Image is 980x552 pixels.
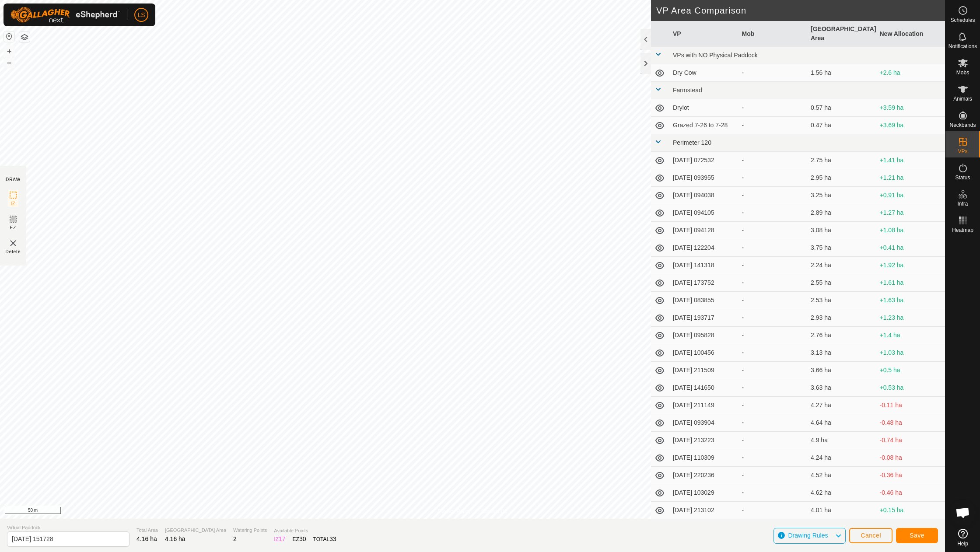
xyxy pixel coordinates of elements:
[876,327,945,344] td: +1.4 ha
[949,122,976,128] span: Neckbands
[7,524,129,531] span: Virtual Paddock
[742,418,804,427] div: -
[876,432,945,449] td: -0.74 ha
[669,502,738,519] td: [DATE] 213102
[876,204,945,222] td: +1.27 ha
[673,52,758,59] span: VPs with NO Physical Paddock
[788,532,828,539] span: Drawing Rules
[957,201,968,206] span: Infra
[807,21,876,47] th: [GEOGRAPHIC_DATA] Area
[669,64,738,82] td: Dry Cow
[876,187,945,204] td: +0.91 ha
[957,541,968,546] span: Help
[807,362,876,379] td: 3.66 ha
[669,397,738,414] td: [DATE] 211149
[137,10,145,20] span: LS
[742,156,804,165] div: -
[742,173,804,182] div: -
[274,527,336,535] span: Available Points
[742,296,804,305] div: -
[950,17,975,23] span: Schedules
[669,257,738,274] td: [DATE] 141318
[669,344,738,362] td: [DATE] 100456
[329,535,336,542] span: 33
[742,68,804,77] div: -
[876,257,945,274] td: +1.92 ha
[807,519,876,537] td: 3.49 ha
[4,57,14,68] button: –
[876,292,945,309] td: +1.63 ha
[876,397,945,414] td: -0.11 ha
[669,187,738,204] td: [DATE] 094038
[876,169,945,187] td: +1.21 ha
[876,379,945,397] td: +0.53 ha
[861,532,881,539] span: Cancel
[876,519,945,537] td: +0.67 ha
[742,506,804,515] div: -
[233,527,267,534] span: Watering Points
[742,261,804,270] div: -
[876,414,945,432] td: -0.48 ha
[876,21,945,47] th: New Allocation
[742,366,804,375] div: -
[669,239,738,257] td: [DATE] 122204
[876,449,945,467] td: -0.08 ha
[669,152,738,169] td: [DATE] 072532
[876,99,945,117] td: +3.59 ha
[279,535,286,542] span: 17
[669,292,738,309] td: [DATE] 083855
[669,484,738,502] td: [DATE] 103029
[876,239,945,257] td: +0.41 ha
[807,449,876,467] td: 4.24 ha
[742,401,804,410] div: -
[742,191,804,200] div: -
[656,5,945,16] h2: VP Area Comparison
[481,507,507,515] a: Contact Us
[165,535,185,542] span: 4.16 ha
[807,432,876,449] td: 4.9 ha
[876,309,945,327] td: +1.23 ha
[807,187,876,204] td: 3.25 ha
[742,436,804,445] div: -
[19,32,30,42] button: Map Layers
[807,502,876,519] td: 4.01 ha
[165,527,226,534] span: [GEOGRAPHIC_DATA] Area
[876,64,945,82] td: +2.6 ha
[293,535,306,544] div: EZ
[742,488,804,497] div: -
[742,103,804,112] div: -
[876,222,945,239] td: +1.08 ha
[673,87,702,94] span: Farmstead
[876,467,945,484] td: -0.36 ha
[8,238,18,248] img: VP
[807,467,876,484] td: 4.52 ha
[669,99,738,117] td: Drylot
[807,222,876,239] td: 3.08 ha
[742,331,804,340] div: -
[807,344,876,362] td: 3.13 ha
[807,99,876,117] td: 0.57 ha
[956,70,969,75] span: Mobs
[807,152,876,169] td: 2.75 ha
[10,224,17,231] span: EZ
[807,379,876,397] td: 3.63 ha
[669,21,738,47] th: VP
[807,292,876,309] td: 2.53 ha
[807,257,876,274] td: 2.24 ha
[669,117,738,134] td: Grazed 7-26 to 7-28
[742,383,804,392] div: -
[742,453,804,462] div: -
[958,149,967,154] span: VPs
[807,117,876,134] td: 0.47 ha
[742,226,804,235] div: -
[742,313,804,322] div: -
[807,204,876,222] td: 2.89 ha
[876,484,945,502] td: -0.46 ha
[742,121,804,130] div: -
[669,519,738,537] td: [DATE] 144452
[807,327,876,344] td: 2.76 ha
[807,414,876,432] td: 4.64 ha
[896,528,938,543] button: Save
[669,222,738,239] td: [DATE] 094128
[233,535,237,542] span: 2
